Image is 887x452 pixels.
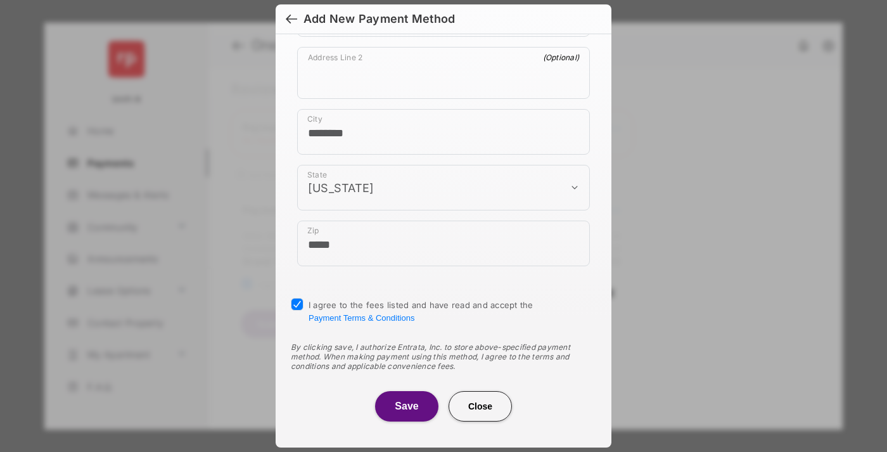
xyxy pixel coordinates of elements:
div: payment_method_screening[postal_addresses][locality] [297,109,590,155]
div: Add New Payment Method [303,12,455,26]
div: payment_method_screening[postal_addresses][postalCode] [297,221,590,266]
span: I agree to the fees listed and have read and accept the [309,300,533,323]
button: Close [449,391,512,422]
div: payment_method_screening[postal_addresses][addressLine2] [297,47,590,99]
button: I agree to the fees listed and have read and accept the [309,313,414,323]
div: payment_method_screening[postal_addresses][administrativeArea] [297,165,590,210]
button: Save [375,391,438,422]
div: By clicking save, I authorize Entrata, Inc. to store above-specified payment method. When making ... [291,342,596,371]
